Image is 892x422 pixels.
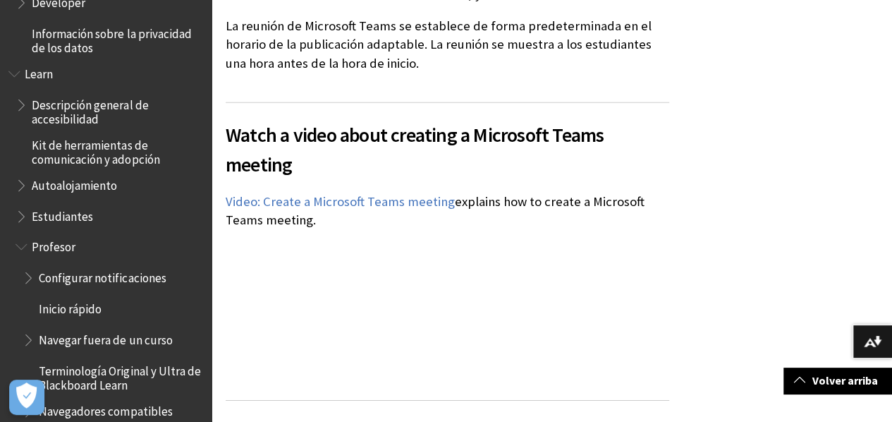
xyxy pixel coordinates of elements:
span: Kit de herramientas de comunicación y adopción [32,133,202,167]
a: Volver arriba [783,368,892,394]
span: Profesor [32,235,75,254]
iframe: Create a Microsoft Teams Meeting in the Original Course View [226,258,448,383]
span: Learn [25,62,53,81]
span: Navegadores compatibles [39,399,172,418]
span: Descripción general de accesibilidad [32,93,202,126]
span: Configurar notificaciones [39,266,166,285]
span: Autoalojamiento [32,174,117,193]
span: Estudiantes [32,205,93,224]
button: Open Preferences [9,380,44,415]
span: Inicio rápido [39,297,102,316]
h2: Watch a video about creating a Microsoft Teams meeting [226,102,669,179]
span: Información sobre la privacidad de los datos [32,22,202,55]
a: Video: Create a Microsoft Teams meeting [226,193,455,210]
p: explains how to create a Microsoft Teams meeting. [226,193,669,229]
p: La reunión de Microsoft Teams se establece de forma predeterminada en el horario de la publicació... [226,17,669,73]
span: Terminología Original y Ultra de Blackboard Learn [39,358,202,392]
span: Navegar fuera de un curso [39,327,172,346]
